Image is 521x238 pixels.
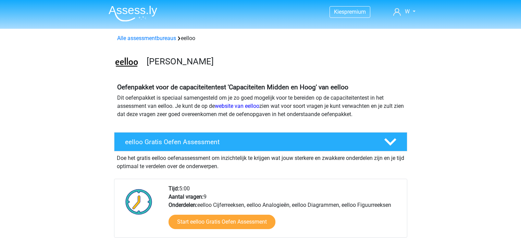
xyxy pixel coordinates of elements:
span: premium [344,9,366,15]
a: eelloo Gratis Oefen Assessment [111,132,410,151]
b: Oefenpakket voor de capaciteitentest 'Capaciteiten Midden en Hoog' van eelloo [117,83,348,91]
p: Dit oefenpakket is speciaal samengesteld om je zo goed mogelijk voor te bereiden op de capaciteit... [117,94,404,118]
h4: eelloo Gratis Oefen Assessment [125,138,373,146]
b: Tijd: [169,185,179,192]
a: W [390,8,418,16]
b: Onderdelen: [169,202,197,208]
div: eelloo [114,34,407,42]
img: Assessly [109,5,157,22]
b: Aantal vragen: [169,193,203,200]
span: Kies [334,9,344,15]
div: 5:00 9 eelloo Cijferreeksen, eelloo Analogieën, eelloo Diagrammen, eelloo Figuurreeksen [163,185,407,237]
div: Doe het gratis eelloo oefenassessment om inzichtelijk te krijgen wat jouw sterkere en zwakkere on... [114,151,407,171]
a: Kiespremium [330,7,370,16]
a: Start eelloo Gratis Oefen Assessment [169,215,275,229]
a: website van eelloo [215,103,259,109]
h3: [PERSON_NAME] [147,56,402,67]
img: eelloo.png [114,51,139,75]
a: Alle assessmentbureaus [117,35,176,41]
span: W [405,8,410,15]
img: Klok [122,185,156,219]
